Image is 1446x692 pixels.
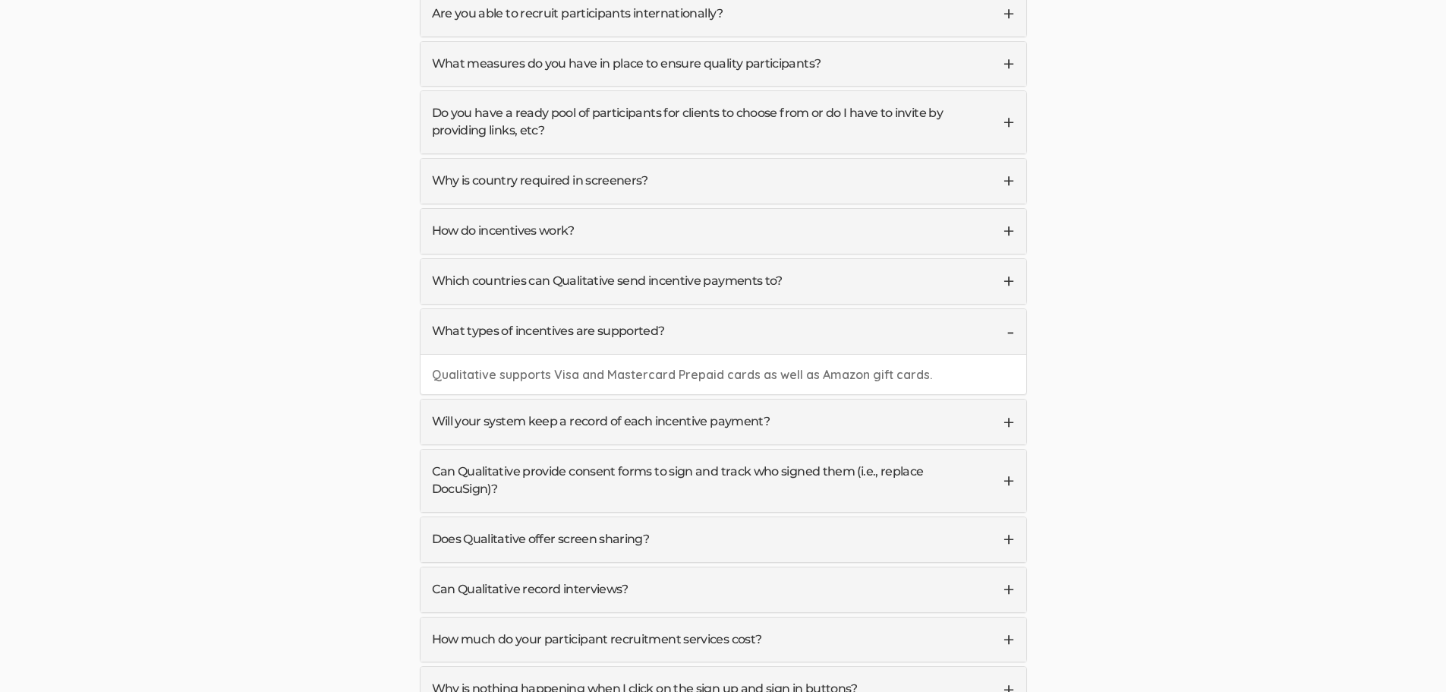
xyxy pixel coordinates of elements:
a: What measures do you have in place to ensure quality participants? [421,42,1026,87]
a: How much do your participant recruitment services cost? [421,618,1026,662]
a: How do incentives work? [421,209,1026,254]
a: What types of incentives are supported? [421,309,1026,354]
a: Why is country required in screeners? [421,159,1026,204]
a: Can Qualitative provide consent forms to sign and track who signed them (i.e., replace DocuSign)? [421,450,1026,512]
a: Will your system keep a record of each incentive payment? [421,400,1026,444]
a: Does Qualitative offer screen sharing? [421,517,1026,562]
a: Which countries can Qualitative send incentive payments to? [421,259,1026,304]
div: Qualitative supports Visa and Mastercard Prepaid cards as well as Amazon gift cards. [421,354,1026,395]
a: Do you have a ready pool of participants for clients to choose from or do I have to invite by pro... [421,91,1026,153]
a: Can Qualitative record interviews? [421,567,1026,612]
